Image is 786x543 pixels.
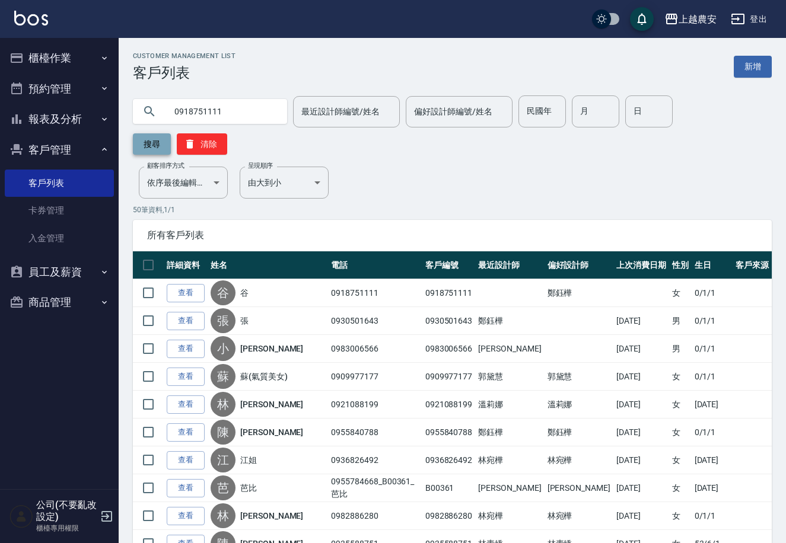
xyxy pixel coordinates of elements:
[545,502,613,530] td: 林宛樺
[669,251,692,279] th: 性別
[669,446,692,474] td: 女
[167,507,205,525] a: 查看
[5,287,114,318] button: 商品管理
[613,307,669,335] td: [DATE]
[328,279,422,307] td: 0918751111
[669,279,692,307] td: 女
[240,454,257,466] a: 江姐
[726,8,772,30] button: 登出
[692,363,733,391] td: 0/1/1
[328,251,422,279] th: 電話
[5,197,114,224] a: 卡券管理
[475,363,544,391] td: 郭黛慧
[167,340,205,358] a: 查看
[5,170,114,197] a: 客戶列表
[422,419,476,446] td: 0955840788
[545,363,613,391] td: 郭黛慧
[475,335,544,363] td: [PERSON_NAME]
[545,251,613,279] th: 偏好設計師
[475,502,544,530] td: 林宛樺
[422,335,476,363] td: 0983006566
[240,343,303,354] a: [PERSON_NAME]
[475,419,544,446] td: 鄭鈺樺
[328,307,422,335] td: 0930501643
[208,251,328,279] th: 姓名
[422,363,476,391] td: 0909977177
[167,423,205,442] a: 查看
[167,368,205,386] a: 查看
[545,419,613,446] td: 鄭鈺樺
[133,65,236,81] h3: 客戶列表
[669,307,692,335] td: 男
[669,391,692,419] td: 女
[669,502,692,530] td: 女
[669,335,692,363] td: 男
[36,499,97,523] h5: 公司(不要亂改設定)
[422,502,476,530] td: 0982886280
[613,335,669,363] td: [DATE]
[328,391,422,419] td: 0921088199
[167,395,205,414] a: 查看
[211,503,236,528] div: 林
[133,52,236,60] h2: Customer Management List
[613,391,669,419] td: [DATE]
[147,161,184,170] label: 顧客排序方式
[240,398,303,410] a: [PERSON_NAME]
[328,335,422,363] td: 0983006566
[147,229,758,241] span: 所有客戶列表
[240,482,257,494] a: 芭比
[613,251,669,279] th: 上次消費日期
[660,7,721,31] button: 上越農安
[5,257,114,288] button: 員工及薪資
[545,446,613,474] td: 林宛樺
[167,451,205,469] a: 查看
[240,315,249,327] a: 張
[422,391,476,419] td: 0921088199
[692,335,733,363] td: 0/1/1
[475,251,544,279] th: 最近設計師
[36,523,97,534] p: 櫃檯專用權限
[692,307,733,335] td: 0/1/1
[613,474,669,502] td: [DATE]
[669,363,692,391] td: 女
[240,167,329,199] div: 由大到小
[14,11,48,25] img: Logo
[613,446,669,474] td: [DATE]
[177,133,227,155] button: 清除
[5,135,114,165] button: 客戶管理
[679,12,717,27] div: 上越農安
[328,363,422,391] td: 0909977177
[734,56,772,78] a: 新增
[211,392,236,417] div: 林
[692,279,733,307] td: 0/1/1
[240,370,288,382] a: 蘇(氣質美女)
[211,475,236,500] div: 芭
[475,391,544,419] td: 溫莉娜
[9,504,33,528] img: Person
[692,502,733,530] td: 0/1/1
[211,280,236,305] div: 谷
[248,161,273,170] label: 呈現順序
[240,287,249,299] a: 谷
[733,251,772,279] th: 客戶來源
[422,307,476,335] td: 0930501643
[328,419,422,446] td: 0955840788
[613,502,669,530] td: [DATE]
[167,312,205,330] a: 查看
[5,74,114,104] button: 預約管理
[422,251,476,279] th: 客戶編號
[133,205,772,215] p: 50 筆資料, 1 / 1
[167,479,205,497] a: 查看
[669,419,692,446] td: 女
[545,474,613,502] td: [PERSON_NAME]
[211,308,236,333] div: 張
[613,419,669,446] td: [DATE]
[630,7,654,31] button: save
[613,363,669,391] td: [DATE]
[669,474,692,502] td: 女
[692,391,733,419] td: [DATE]
[139,167,228,199] div: 依序最後編輯時間
[5,104,114,135] button: 報表及分析
[692,474,733,502] td: [DATE]
[328,502,422,530] td: 0982886280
